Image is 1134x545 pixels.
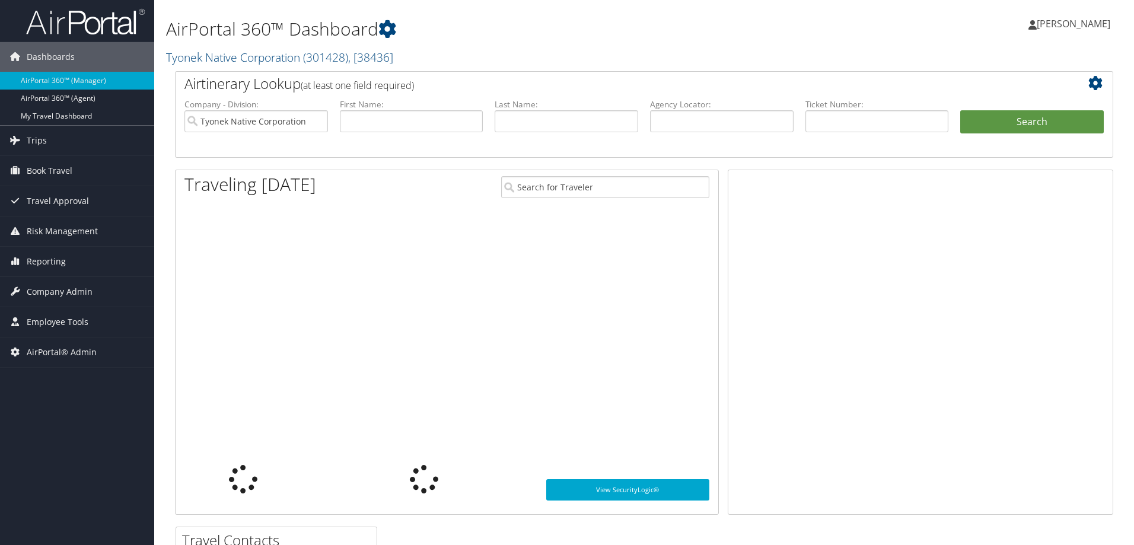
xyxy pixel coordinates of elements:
[27,216,98,246] span: Risk Management
[27,186,89,216] span: Travel Approval
[27,156,72,186] span: Book Travel
[26,8,145,36] img: airportal-logo.png
[303,49,348,65] span: ( 301428 )
[960,110,1104,134] button: Search
[27,277,93,307] span: Company Admin
[184,74,1025,94] h2: Airtinerary Lookup
[27,307,88,337] span: Employee Tools
[27,337,97,367] span: AirPortal® Admin
[495,98,638,110] label: Last Name:
[546,479,709,501] a: View SecurityLogic®
[348,49,393,65] span: , [ 38436 ]
[166,17,804,42] h1: AirPortal 360™ Dashboard
[501,176,709,198] input: Search for Traveler
[166,49,393,65] a: Tyonek Native Corporation
[27,42,75,72] span: Dashboards
[1037,17,1110,30] span: [PERSON_NAME]
[340,98,483,110] label: First Name:
[27,126,47,155] span: Trips
[1028,6,1122,42] a: [PERSON_NAME]
[650,98,794,110] label: Agency Locator:
[184,172,316,197] h1: Traveling [DATE]
[301,79,414,92] span: (at least one field required)
[184,98,328,110] label: Company - Division:
[27,247,66,276] span: Reporting
[805,98,949,110] label: Ticket Number:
